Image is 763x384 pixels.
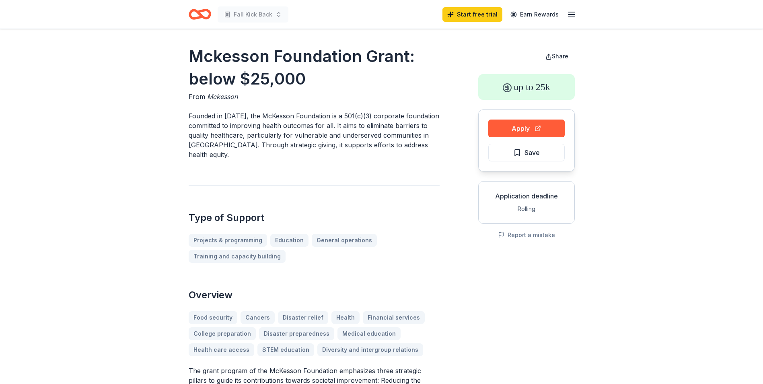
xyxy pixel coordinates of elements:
[498,230,555,240] button: Report a mistake
[189,92,440,101] div: From
[312,234,377,247] a: General operations
[189,289,440,301] h2: Overview
[189,5,211,24] a: Home
[552,53,568,60] span: Share
[539,48,575,64] button: Share
[442,7,502,22] a: Start free trial
[189,234,267,247] a: Projects & programming
[478,74,575,100] div: up to 25k
[189,250,286,263] a: Training and capacity building
[189,211,440,224] h2: Type of Support
[234,10,272,19] span: Fall Kick Back
[488,120,565,137] button: Apply
[270,234,308,247] a: Education
[218,6,288,23] button: Fall Kick Back
[207,93,238,101] span: Mckesson
[485,204,568,214] div: Rolling
[189,111,440,159] p: Founded in [DATE], the McKesson Foundation is a 501(c)(3) corporate foundation committed to impro...
[524,147,540,158] span: Save
[488,144,565,161] button: Save
[485,191,568,201] div: Application deadline
[506,7,564,22] a: Earn Rewards
[189,45,440,90] h1: Mckesson Foundation Grant: below $25,000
